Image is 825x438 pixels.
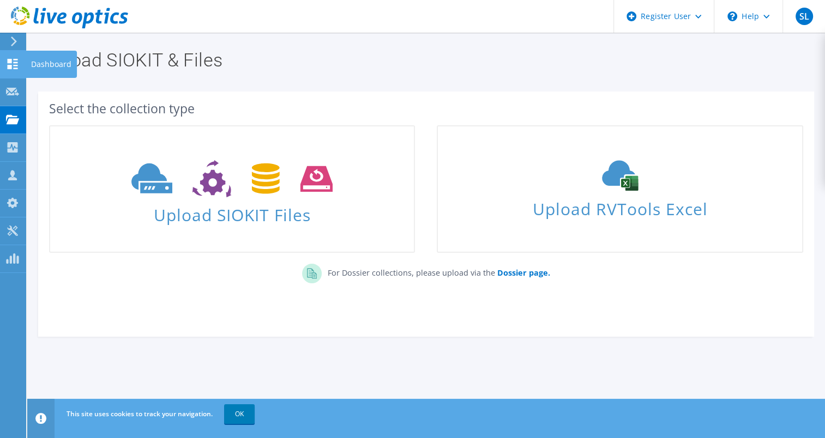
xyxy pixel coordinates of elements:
[44,51,803,69] h1: Upload SIOKIT & Files
[495,267,550,278] a: Dossier page.
[26,51,77,78] div: Dashboard
[497,267,550,278] b: Dossier page.
[50,200,414,223] span: Upload SIOKIT Files
[67,409,213,418] span: This site uses cookies to track your navigation.
[224,404,255,424] a: OK
[796,8,813,25] span: SL
[727,11,737,21] svg: \n
[49,125,415,253] a: Upload SIOKIT Files
[438,194,802,218] span: Upload RVTools Excel
[322,264,550,279] p: For Dossier collections, please upload via the
[437,125,803,253] a: Upload RVTools Excel
[49,102,803,114] div: Select the collection type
